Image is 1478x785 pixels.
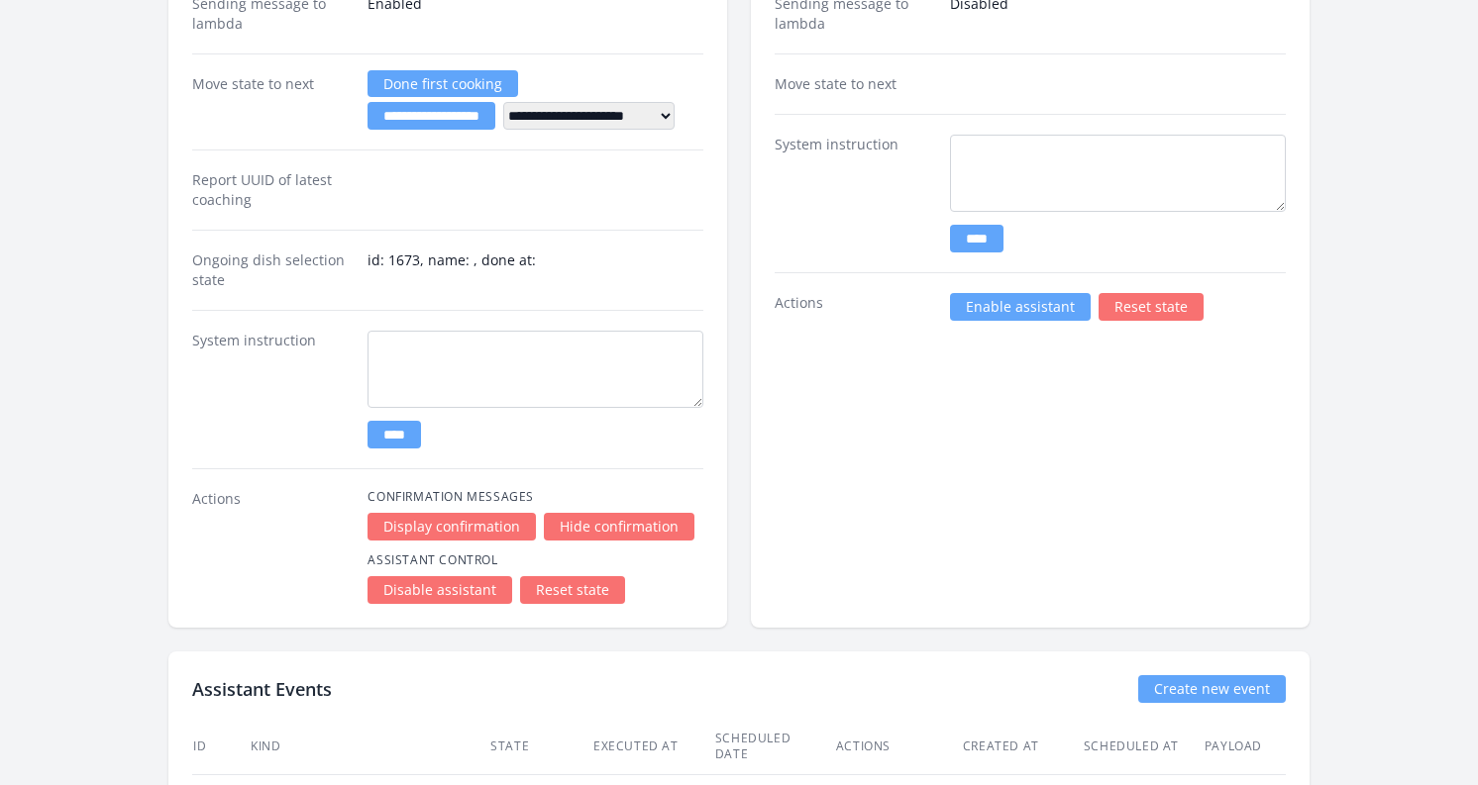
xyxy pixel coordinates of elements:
a: Done first cooking [368,70,518,97]
dt: Move state to next [775,74,934,94]
a: Hide confirmation [544,513,694,540]
th: Executed at [592,719,714,775]
th: Created at [962,719,1083,775]
a: Enable assistant [950,293,1091,321]
h4: Confirmation Messages [368,489,703,505]
dt: Ongoing dish selection state [192,250,352,290]
dt: Move state to next [192,74,352,130]
a: Create new event [1138,675,1286,703]
dt: Report UUID of latest coaching [192,170,352,210]
th: State [489,719,592,775]
dt: Actions [775,293,934,321]
th: Scheduled date [714,719,835,775]
a: Display confirmation [368,513,536,540]
th: ID [192,719,250,775]
h4: Assistant Control [368,552,703,568]
a: Reset state [520,576,625,604]
h2: Assistant Events [192,675,332,703]
th: Actions [835,719,962,775]
th: Kind [250,719,489,775]
dt: Actions [192,489,352,604]
a: Reset state [1099,293,1204,321]
th: Payload [1204,719,1286,775]
th: Scheduled at [1083,719,1204,775]
dt: System instruction [775,135,934,252]
dd: id: 1673, name: , done at: [368,250,703,290]
dt: System instruction [192,331,352,448]
a: Disable assistant [368,576,512,604]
